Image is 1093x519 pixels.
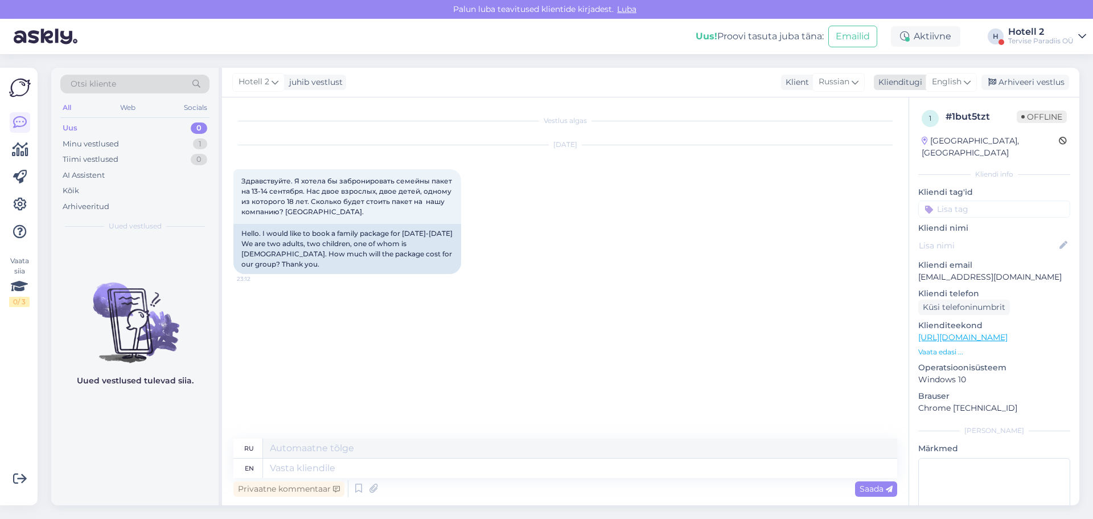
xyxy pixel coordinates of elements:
div: Aktiivne [891,26,960,47]
input: Lisa tag [918,201,1070,218]
div: 0 [191,154,207,165]
p: Kliendi telefon [918,288,1070,300]
div: juhib vestlust [285,76,343,88]
div: Web [118,100,138,115]
span: Saada [860,484,893,494]
div: All [60,100,73,115]
div: Klient [781,76,809,88]
p: Kliendi email [918,259,1070,271]
div: Küsi telefoninumbrit [918,300,1010,315]
p: Märkmed [918,443,1070,455]
div: Hello. I would like to book a family package for [DATE]-[DATE] We are two adults, two children, o... [233,224,461,274]
p: Brauser [918,390,1070,402]
div: Proovi tasuta juba täna: [696,30,824,43]
div: Kliendi info [918,169,1070,179]
p: Uued vestlused tulevad siia. [77,375,194,387]
span: Otsi kliente [71,78,116,90]
div: H [988,28,1004,44]
p: Kliendi nimi [918,222,1070,234]
p: Windows 10 [918,374,1070,386]
div: Arhiveeri vestlus [981,75,1069,90]
span: Здравствуйте. Я хотела бы забронировать семейны пакет на 13-14 сентября. Нас двое взрослых, двое ... [241,177,454,216]
input: Lisa nimi [919,239,1057,252]
div: en [245,459,254,478]
div: Hotell 2 [1008,27,1074,36]
img: No chats [51,262,219,365]
p: Klienditeekond [918,320,1070,332]
span: 1 [929,114,931,122]
p: Kliendi tag'id [918,186,1070,198]
p: Chrome [TECHNICAL_ID] [918,402,1070,414]
div: Kõik [63,185,79,197]
div: # 1but5tzt [946,110,1017,124]
p: Operatsioonisüsteem [918,362,1070,374]
a: [URL][DOMAIN_NAME] [918,332,1008,342]
p: [EMAIL_ADDRESS][DOMAIN_NAME] [918,271,1070,283]
div: ru [244,439,254,458]
span: English [932,76,961,88]
span: Russian [819,76,849,88]
p: Vaata edasi ... [918,347,1070,357]
div: 0 / 3 [9,297,30,307]
div: [DATE] [233,140,897,150]
div: Minu vestlused [63,138,119,150]
img: Askly Logo [9,77,31,99]
div: Klienditugi [874,76,922,88]
div: AI Assistent [63,170,105,181]
div: Vaata siia [9,256,30,307]
div: Privaatne kommentaar [233,481,344,497]
span: Hotell 2 [239,76,269,88]
div: 0 [191,122,207,134]
span: Luba [614,4,640,14]
button: Emailid [828,26,877,47]
div: Tiimi vestlused [63,154,118,165]
a: Hotell 2Tervise Paradiis OÜ [1008,27,1086,46]
b: Uus! [696,31,717,42]
div: Socials [182,100,209,115]
span: Uued vestlused [109,221,162,231]
div: [PERSON_NAME] [918,426,1070,436]
div: 1 [193,138,207,150]
div: Tervise Paradiis OÜ [1008,36,1074,46]
div: Uus [63,122,77,134]
div: Vestlus algas [233,116,897,126]
span: Offline [1017,111,1067,123]
div: Arhiveeritud [63,201,109,212]
div: [GEOGRAPHIC_DATA], [GEOGRAPHIC_DATA] [922,135,1059,159]
span: 23:12 [237,275,280,283]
